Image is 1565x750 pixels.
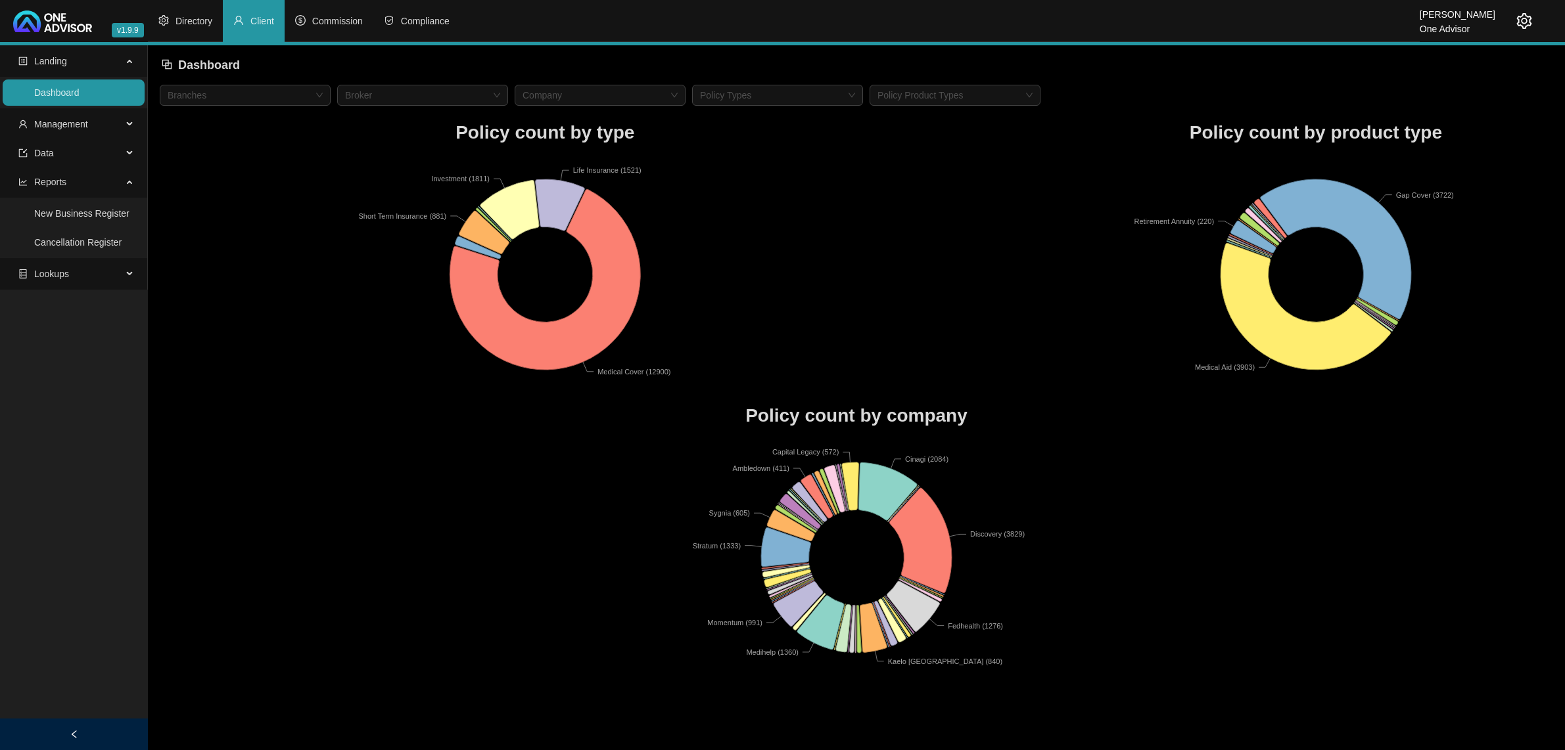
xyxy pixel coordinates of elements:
text: Fedhealth (1276) [948,622,1003,630]
h1: Policy count by type [160,118,931,147]
span: Directory [175,16,212,26]
div: One Advisor [1420,18,1495,32]
span: Landing [34,56,67,66]
text: Momentum (991) [707,619,762,627]
text: Life Insurance (1521) [573,166,642,174]
span: user [18,120,28,129]
text: Capital Legacy (572) [772,448,839,456]
text: Discovery (3829) [970,530,1025,538]
span: v1.9.9 [112,23,144,37]
span: Client [250,16,274,26]
text: Gap Cover (3722) [1396,190,1454,198]
span: setting [1516,13,1532,29]
span: database [18,269,28,278]
span: left [70,730,79,739]
span: Management [34,119,88,129]
span: user [233,15,244,26]
span: Reports [34,177,66,187]
span: Compliance [401,16,450,26]
div: [PERSON_NAME] [1420,3,1495,18]
span: line-chart [18,177,28,187]
a: Dashboard [34,87,80,98]
text: Medical Aid (3903) [1195,363,1255,371]
span: setting [158,15,169,26]
span: import [18,148,28,158]
span: safety [384,15,394,26]
a: New Business Register [34,208,129,219]
span: Lookups [34,269,69,279]
span: Data [34,148,54,158]
text: Retirement Annuity (220) [1134,217,1214,225]
text: Cinagi (2084) [905,455,948,463]
a: Cancellation Register [34,237,122,248]
text: Medihelp (1360) [747,648,799,656]
text: Sygnia (605) [709,509,750,517]
text: Kaelo [GEOGRAPHIC_DATA] (840) [888,657,1002,665]
text: Short Term Insurance (881) [358,211,446,219]
text: Ambledown (411) [733,464,789,472]
img: 2df55531c6924b55f21c4cf5d4484680-logo-light.svg [13,11,92,32]
text: Stratum (1333) [693,542,741,550]
span: profile [18,56,28,66]
text: Medical Cover (12900) [597,367,670,375]
span: Commission [312,16,363,26]
span: Dashboard [178,58,240,72]
h1: Policy count by company [160,401,1553,430]
span: block [161,58,173,70]
span: dollar [295,15,306,26]
text: Investment (1811) [431,175,490,183]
